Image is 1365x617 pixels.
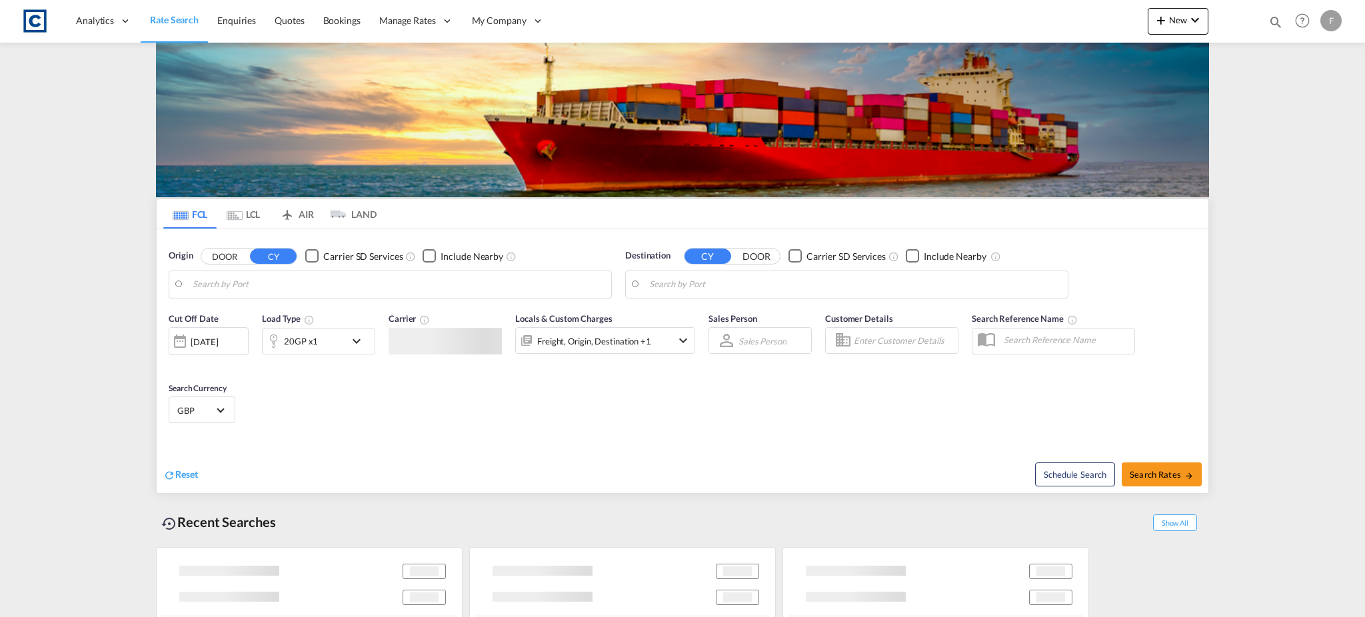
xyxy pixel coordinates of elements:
md-tab-item: LAND [323,199,377,229]
md-icon: Unchecked: Search for CY (Container Yard) services for all selected carriers.Checked : Search for... [888,251,899,262]
button: icon-plus 400-fgNewicon-chevron-down [1148,8,1208,35]
input: Search by Port [649,275,1061,295]
md-icon: icon-chevron-down [675,332,691,348]
span: Search Rates [1130,469,1194,480]
span: Reset [175,468,198,480]
md-tab-item: FCL [163,199,217,229]
input: Enter Customer Details [854,330,954,350]
md-icon: icon-refresh [163,469,175,481]
span: Customer Details [825,313,892,324]
md-checkbox: Checkbox No Ink [305,249,403,263]
span: My Company [472,14,527,27]
span: Locals & Custom Charges [515,313,613,324]
md-icon: icon-arrow-right [1184,471,1194,480]
img: 1fdb9190129311efbfaf67cbb4249bed.jpeg [20,6,50,36]
md-icon: icon-plus 400-fg [1153,12,1169,28]
md-icon: icon-chevron-down [349,333,371,349]
button: DOOR [733,249,780,264]
md-icon: icon-chevron-down [1187,12,1203,28]
div: Recent Searches [156,507,281,537]
md-checkbox: Checkbox No Ink [906,249,986,263]
md-icon: icon-information-outline [304,314,315,325]
md-pagination-wrapper: Use the left and right arrow keys to navigate between tabs [163,199,377,229]
md-icon: icon-magnify [1268,15,1283,29]
input: Search Reference Name [997,330,1134,350]
md-icon: The selected Trucker/Carrierwill be displayed in the rate results If the rates are from another f... [419,314,430,325]
span: GBP [177,404,215,416]
div: Freight Origin Destination Factory Stuffingicon-chevron-down [515,327,695,354]
div: 20GP x1icon-chevron-down [262,328,375,354]
span: Origin [169,249,193,263]
div: F [1320,10,1342,31]
md-select: Sales Person [737,331,788,350]
span: New [1153,15,1203,25]
md-tab-item: LCL [217,199,270,229]
button: CY [684,249,731,264]
span: Sales Person [708,313,757,324]
div: Freight Origin Destination Factory Stuffing [537,332,651,350]
div: Include Nearby [441,250,503,263]
md-icon: icon-airplane [279,207,295,217]
span: Bookings [323,15,361,26]
span: Enquiries [217,15,256,26]
md-tab-item: AIR [270,199,323,229]
span: Rate Search [150,14,199,25]
img: LCL+%26+FCL+BACKGROUND.png [156,43,1209,197]
md-datepicker: Select [169,354,179,372]
span: Search Currency [169,383,227,393]
button: DOOR [201,249,248,264]
div: Origin DOOR CY Checkbox No InkUnchecked: Search for CY (Container Yard) services for all selected... [157,229,1208,493]
span: Help [1291,9,1314,32]
span: Destination [625,249,671,263]
span: Quotes [275,15,304,26]
div: [DATE] [169,327,249,355]
md-icon: Unchecked: Ignores neighbouring ports when fetching rates.Checked : Includes neighbouring ports w... [506,251,517,262]
button: Search Ratesicon-arrow-right [1122,462,1202,486]
div: icon-magnify [1268,15,1283,35]
span: Manage Rates [379,14,436,27]
md-select: Select Currency: £ GBPUnited Kingdom Pound [176,400,228,420]
div: Include Nearby [924,250,986,263]
div: [DATE] [191,336,218,348]
span: Carrier [389,313,430,324]
div: Carrier SD Services [323,250,403,263]
md-checkbox: Checkbox No Ink [423,249,503,263]
div: 20GP x1 [284,332,318,350]
span: Show All [1153,514,1197,531]
span: Analytics [76,14,114,27]
md-icon: icon-backup-restore [161,516,177,532]
div: Help [1291,9,1320,33]
span: Search Reference Name [972,313,1078,324]
span: Load Type [262,313,315,324]
input: Search by Port [193,275,605,295]
md-checkbox: Checkbox No Ink [788,249,886,263]
div: Carrier SD Services [806,250,886,263]
md-icon: Your search will be saved by the below given name [1067,314,1078,325]
div: icon-refreshReset [163,468,198,482]
md-icon: Unchecked: Search for CY (Container Yard) services for all selected carriers.Checked : Search for... [405,251,416,262]
button: Note: By default Schedule search will only considerorigin ports, destination ports and cut off da... [1035,462,1115,486]
md-icon: Unchecked: Ignores neighbouring ports when fetching rates.Checked : Includes neighbouring ports w... [990,251,1001,262]
span: Cut Off Date [169,313,219,324]
button: CY [250,249,297,264]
